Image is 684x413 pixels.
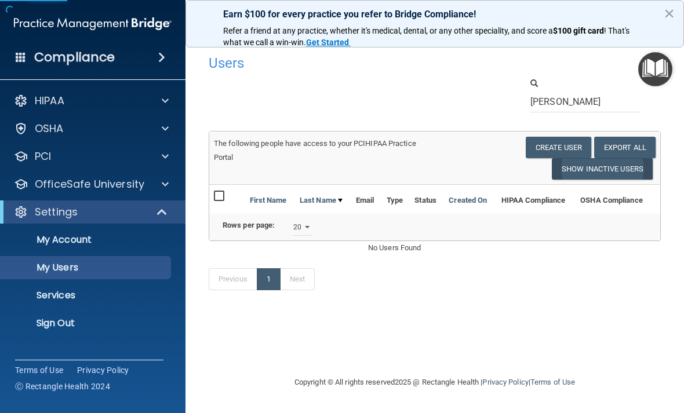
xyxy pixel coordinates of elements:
[552,158,653,180] button: Show Inactive Users
[35,94,64,108] p: HIPAA
[553,26,604,35] strong: $100 gift card
[381,185,409,213] th: Type
[8,262,166,273] p: My Users
[482,378,528,386] a: Privacy Policy
[214,139,416,162] span: The following people have access to your PCIHIPAA Practice Portal
[35,205,78,219] p: Settings
[223,9,646,20] p: Earn $100 for every practice you refer to Bridge Compliance!
[209,56,465,71] h4: Users
[14,12,172,35] img: PMB logo
[449,193,487,207] a: Created On
[35,122,64,136] p: OSHA
[300,193,343,207] a: Last Name
[77,364,129,376] a: Privacy Policy
[223,26,631,47] span: ! That's what we call a win-win.
[594,137,656,158] a: Export All
[15,364,63,376] a: Terms of Use
[359,241,510,255] div: No Users Found
[209,268,257,290] a: Previous
[351,185,381,213] th: Email
[306,38,349,47] strong: Get Started
[35,177,144,191] p: OfficeSafe University
[14,149,169,163] a: PCI
[638,52,672,86] button: Open Resource Center
[35,149,51,163] p: PCI
[250,193,287,207] a: First Name
[15,381,110,392] span: Ⓒ Rectangle Health 2024
[8,234,166,246] p: My Account
[280,268,315,290] a: Next
[14,205,168,219] a: Settings
[306,38,351,47] a: Get Started
[530,91,641,112] input: Search
[494,185,573,213] th: HIPAA Compliance
[8,317,166,329] p: Sign Out
[14,177,169,191] a: OfficeSafe University
[257,268,281,290] a: 1
[14,94,169,108] a: HIPAA
[34,49,115,65] h4: Compliance
[664,4,675,23] button: Close
[409,185,442,213] th: Status
[573,185,650,213] th: OSHA Compliance
[14,122,169,136] a: OSHA
[526,137,591,158] button: Create User
[223,221,275,229] b: Rows per page:
[8,290,166,301] p: Services
[223,26,553,35] span: Refer a friend at any practice, whether it's medical, dental, or any other speciality, and score a
[223,364,646,401] div: Copyright © All rights reserved 2025 @ Rectangle Health | |
[530,378,575,386] a: Terms of Use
